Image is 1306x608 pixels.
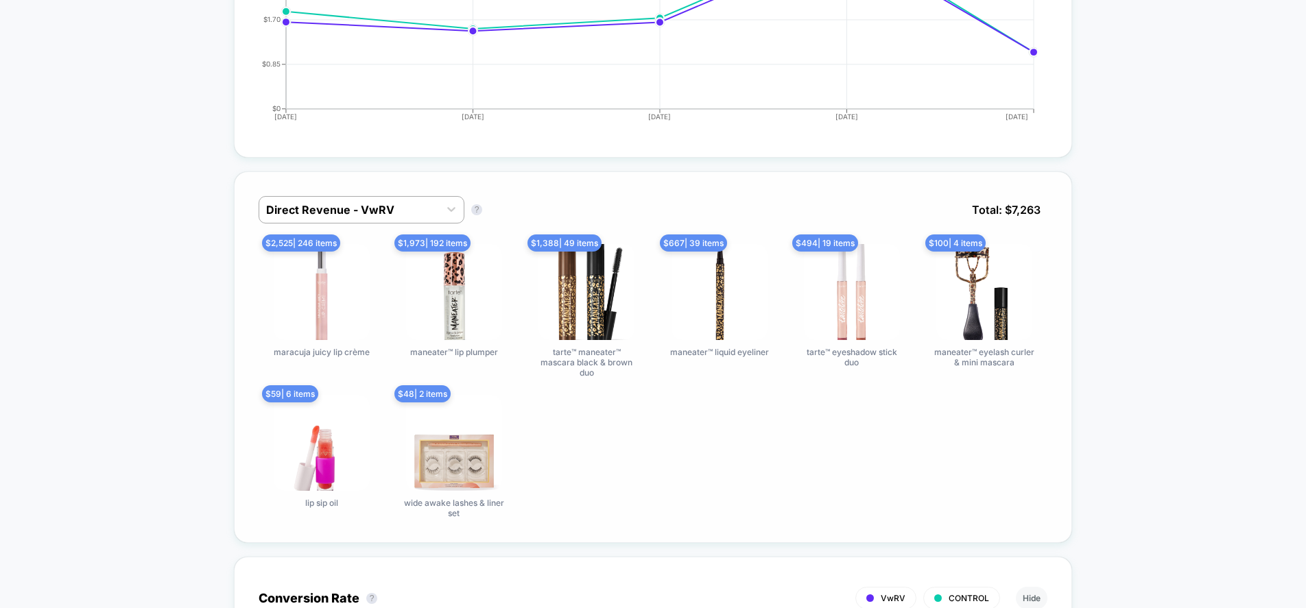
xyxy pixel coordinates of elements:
[881,593,905,603] span: VwRV
[366,593,377,604] button: ?
[965,196,1047,223] span: Total: $ 7,263
[263,15,281,23] tspan: $1.70
[933,347,1036,367] span: maneater™ eyelash curler & mini mascara
[538,244,634,340] img: tarte™ maneater™ mascara black & brown duo
[272,104,281,112] tspan: $0
[262,234,340,252] span: $ 2,525 | 246 items
[262,385,318,402] span: $ 59 | 6 items
[949,593,989,603] span: CONTROL
[672,244,768,340] img: maneater™ liquid eyeliner
[804,244,900,340] img: tarte™ eyeshadow stick duo
[274,395,370,491] img: lip sip oil
[471,204,482,215] button: ?
[835,112,858,121] tspan: [DATE]
[1006,112,1029,121] tspan: [DATE]
[925,234,986,252] span: $ 100 | 4 items
[262,60,281,68] tspan: $0.85
[403,498,506,518] span: wide awake lashes & liner set
[649,112,672,121] tspan: [DATE]
[394,234,471,252] span: $ 1,973 | 192 items
[670,347,769,357] span: maneater™ liquid eyeliner
[792,234,858,252] span: $ 494 | 19 items
[462,112,484,121] tspan: [DATE]
[410,347,498,357] span: maneater™ lip plumper
[406,395,502,491] img: wide awake lashes & liner set
[936,244,1032,340] img: maneater™ eyelash curler & mini mascara
[800,347,903,367] span: tarte™ eyeshadow stick duo
[394,385,451,402] span: $ 48 | 2 items
[535,347,638,378] span: tarte™ maneater™ mascara black & brown duo
[274,347,370,357] span: maracuja juicy lip crème
[305,498,338,508] span: lip sip oil
[406,244,502,340] img: maneater™ lip plumper
[274,112,297,121] tspan: [DATE]
[274,244,370,340] img: maracuja juicy lip crème
[660,234,727,252] span: $ 667 | 39 items
[527,234,602,252] span: $ 1,388 | 49 items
